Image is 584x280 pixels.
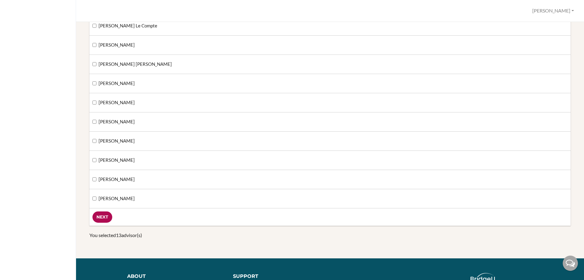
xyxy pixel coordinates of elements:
[92,99,135,106] label: [PERSON_NAME]
[92,195,135,202] label: [PERSON_NAME]
[89,232,571,239] div: You selected advisor(s)
[92,176,135,183] label: [PERSON_NAME]
[92,24,96,28] input: [PERSON_NAME] Le Compte
[530,5,577,16] button: [PERSON_NAME]
[92,62,96,66] input: [PERSON_NAME] [PERSON_NAME]
[92,81,96,85] input: [PERSON_NAME]
[92,197,96,200] input: [PERSON_NAME]
[92,177,96,181] input: [PERSON_NAME]
[92,157,135,164] label: [PERSON_NAME]
[92,138,135,144] label: [PERSON_NAME]
[13,4,28,10] span: Hjälp
[92,101,96,105] input: [PERSON_NAME]
[92,120,96,124] input: [PERSON_NAME]
[92,139,96,143] input: [PERSON_NAME]
[233,273,325,280] div: Support
[92,42,135,48] label: [PERSON_NAME]
[92,119,135,125] label: [PERSON_NAME]
[116,232,121,238] span: 13
[92,43,96,47] input: [PERSON_NAME]
[92,211,112,223] input: Next
[127,273,224,280] div: About
[92,158,96,162] input: [PERSON_NAME]
[92,80,135,87] label: [PERSON_NAME]
[92,61,172,68] label: [PERSON_NAME] [PERSON_NAME]
[92,23,157,29] label: [PERSON_NAME] Le Compte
